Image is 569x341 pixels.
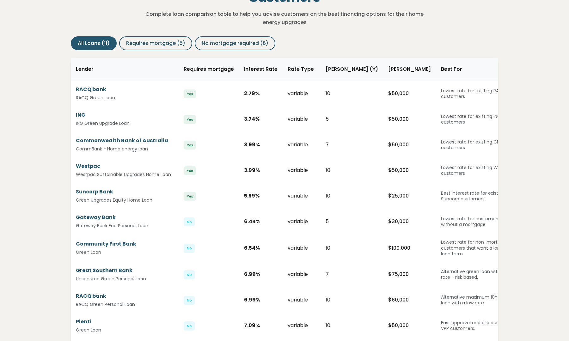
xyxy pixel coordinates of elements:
div: $ 50,000 [388,322,431,329]
div: Alternative green loan with a low rate - risk based. [441,269,516,280]
div: Lowest rate for existing CBA customers [441,139,516,150]
small: CommBank - Home energy loan [76,146,171,152]
div: 2.79 % [244,90,278,97]
div: 7 [326,141,378,149]
small: Green Loan [76,249,171,256]
small: Gateway Bank Eco Personal Loan [76,222,171,229]
div: 5 [326,218,378,225]
div: 7 [326,271,378,278]
div: 6.99 % [244,296,278,304]
div: $ 30,000 [388,218,431,225]
div: Lowest rate for non-mortgage customers that want a longer loan term [441,239,516,257]
span: Yes [184,166,196,175]
div: $ 50,000 [388,167,431,174]
span: No [184,270,195,279]
div: Lowest rate for customers without a mortgage [441,216,516,227]
div: $ 25,000 [388,192,431,200]
div: variable [288,90,315,97]
div: RACQ bank [76,292,171,300]
div: variable [288,192,315,200]
div: Lowest rate for existing RACQ customers [441,88,516,99]
div: 5 [326,115,378,123]
div: variable [288,115,315,123]
div: Best interest rate for existing Suncorp customers [441,190,516,202]
span: All Loans (11) [78,40,110,47]
div: Alternative maximum 10Y green loan with a low rate [441,294,516,306]
div: 5.59 % [244,192,278,200]
div: Lowest rate for existing ING customers [441,113,516,125]
small: ING Green Upgrade Loan [76,120,171,127]
div: $ 50,000 [388,115,431,123]
span: [PERSON_NAME] [388,65,431,73]
div: Plenti [76,318,171,326]
span: No mortgage required (6) [202,40,268,47]
div: variable [288,322,315,329]
small: RACQ Green Loan [76,94,171,101]
div: variable [288,141,315,149]
span: Interest Rate [244,65,278,73]
small: Unsecured Green Personal Loan [76,276,171,282]
small: Green Upgrades Equity Home Loan [76,197,171,204]
div: Westpac [76,162,171,170]
div: Great Southern Bank [76,267,171,274]
span: No [184,321,195,331]
div: 6.44 % [244,218,278,225]
span: Yes [184,141,196,150]
span: Yes [184,192,196,201]
p: Complete loan comparison table to help you advise customers on the best financing options for the... [144,10,425,26]
span: [PERSON_NAME] (Y) [326,65,378,73]
div: variable [288,167,315,174]
div: $ 50,000 [388,90,431,97]
span: Yes [184,115,196,124]
span: Requires mortgage [184,65,234,73]
div: Gateway Bank [76,214,171,221]
div: 10 [326,296,378,304]
div: 10 [326,192,378,200]
div: 10 [326,167,378,174]
div: $ 75,000 [388,271,431,278]
div: RACQ bank [76,86,171,93]
button: Requires mortgage (5) [119,36,192,50]
div: ING [76,111,171,119]
span: No [184,217,195,227]
div: Suncorp Bank [76,188,171,196]
span: Yes [184,89,196,99]
span: Best For [441,65,462,73]
span: No [184,244,195,253]
small: Green Loan [76,327,171,333]
span: Lender [76,65,94,73]
div: variable [288,218,315,225]
div: 10 [326,244,378,252]
small: Westpac Sustainable Upgrades Home Loan [76,171,171,178]
div: Lowest rate for existing Westpac customers [441,165,516,176]
div: 3.74 % [244,115,278,123]
span: Rate Type [288,65,314,73]
small: RACQ Green Personal Loan [76,301,171,308]
div: $ 60,000 [388,296,431,304]
button: No mortgage required (6) [195,36,275,50]
button: All Loans (11) [71,36,117,50]
div: 6.54 % [244,244,278,252]
div: $ 50,000 [388,141,431,149]
div: Commonwealth Bank of Australia [76,137,171,144]
div: variable [288,296,315,304]
div: 10 [326,322,378,329]
div: Community First Bank [76,240,171,248]
span: Requires mortgage (5) [126,40,185,47]
div: 10 [326,90,378,97]
div: 3.99 % [244,141,278,149]
div: variable [288,271,315,278]
div: variable [288,244,315,252]
div: 7.09 % [244,322,278,329]
div: 6.99 % [244,271,278,278]
div: $ 100,000 [388,244,431,252]
div: Fast approval and discount for VPP customers. [441,320,516,331]
div: 3.99 % [244,167,278,174]
span: No [184,296,195,305]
